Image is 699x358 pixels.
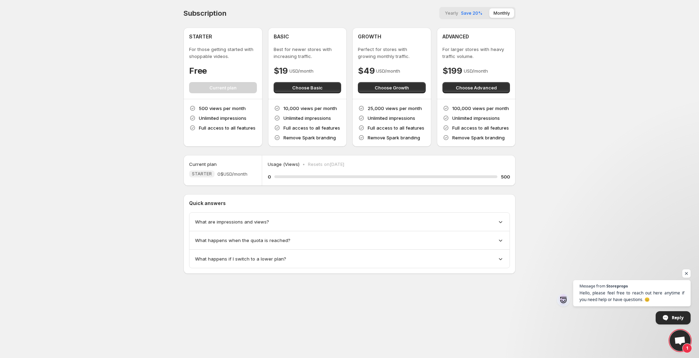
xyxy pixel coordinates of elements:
[189,33,212,40] h4: STARTER
[672,312,684,324] span: Reply
[358,82,426,93] button: Choose Growth
[368,124,424,131] p: Full access to all features
[268,173,271,180] h5: 0
[461,10,482,16] span: Save 20%
[195,218,269,225] span: What are impressions and views?
[606,284,628,288] span: Storeprops
[376,67,400,74] p: USD/month
[442,82,510,93] button: Choose Advanced
[195,237,290,244] span: What happens when the quota is reached?
[199,105,246,112] p: 500 views per month
[192,171,212,177] span: STARTER
[682,343,692,353] span: 1
[368,115,415,122] p: Unlimited impressions
[441,8,487,18] button: YearlySave 20%
[489,8,514,18] button: Monthly
[189,65,207,76] h4: Free
[274,46,341,60] p: Best for newer stores with increasing traffic.
[501,173,510,180] h5: 500
[368,105,422,112] p: 25,000 views per month
[442,65,462,76] h4: $199
[274,65,288,76] h4: $19
[579,284,605,288] span: Message from
[199,124,255,131] p: Full access to all features
[452,115,500,122] p: Unlimited impressions
[375,84,409,91] span: Choose Growth
[670,330,691,351] a: Open chat
[579,290,684,303] span: Hello, please feel free to reach out here anytime if you need help or have questions. 😊
[358,65,375,76] h4: $49
[308,161,344,168] p: Resets on [DATE]
[217,170,247,177] span: 0$ USD/month
[442,33,469,40] h4: ADVANCED
[452,105,509,112] p: 100,000 views per month
[199,115,246,122] p: Unlimited impressions
[189,161,217,168] h5: Current plan
[358,33,381,40] h4: GROWTH
[442,46,510,60] p: For larger stores with heavy traffic volume.
[464,67,488,74] p: USD/month
[283,105,337,112] p: 10,000 views per month
[283,134,336,141] p: Remove Spark branding
[268,161,300,168] p: Usage (Views)
[292,84,323,91] span: Choose Basic
[189,46,257,60] p: For those getting started with shoppable videos.
[456,84,497,91] span: Choose Advanced
[368,134,420,141] p: Remove Spark branding
[452,134,505,141] p: Remove Spark branding
[274,33,289,40] h4: BASIC
[274,82,341,93] button: Choose Basic
[195,255,286,262] span: What happens if I switch to a lower plan?
[358,46,426,60] p: Perfect for stores with growing monthly traffic.
[302,161,305,168] p: •
[183,9,226,17] h4: Subscription
[189,200,510,207] p: Quick answers
[452,124,509,131] p: Full access to all features
[283,115,331,122] p: Unlimited impressions
[445,10,458,16] span: Yearly
[289,67,314,74] p: USD/month
[283,124,340,131] p: Full access to all features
